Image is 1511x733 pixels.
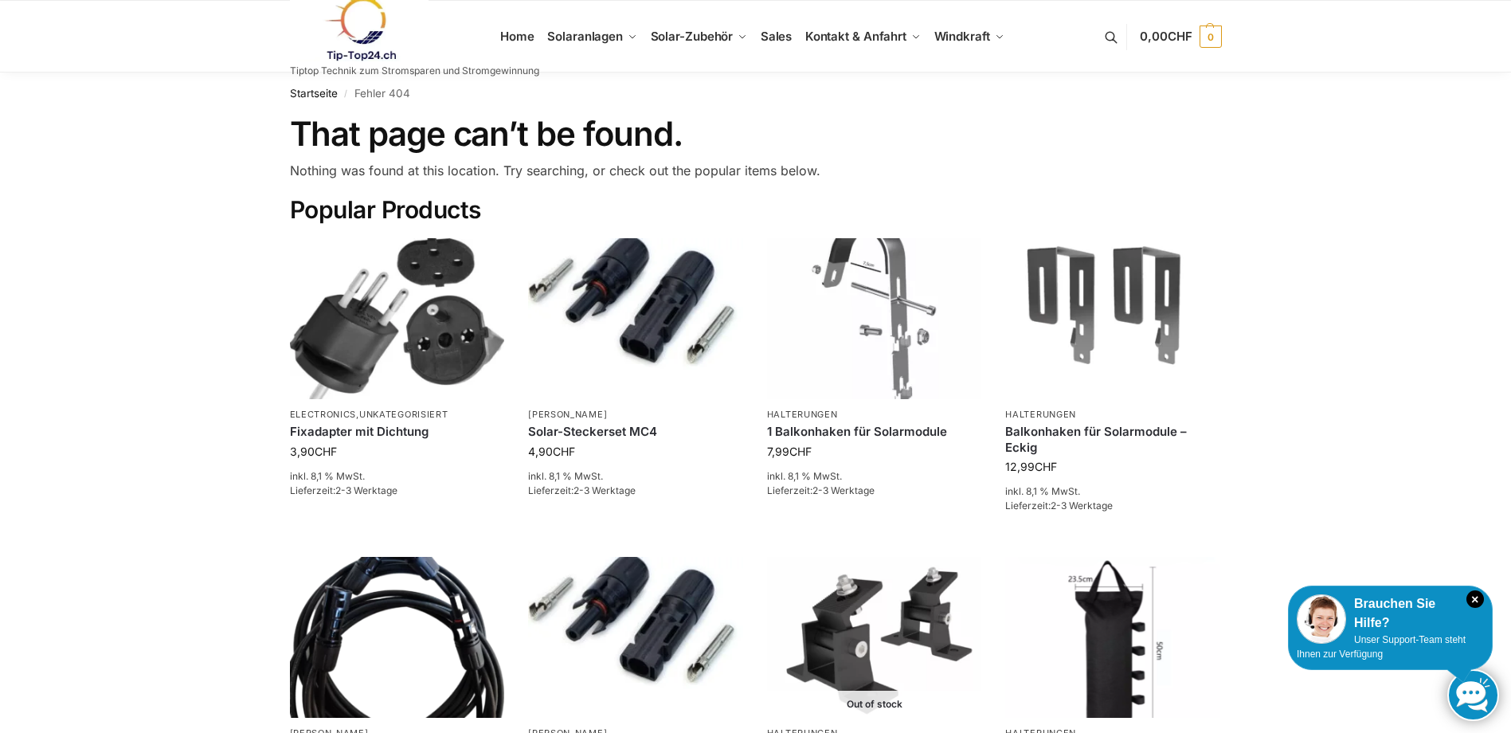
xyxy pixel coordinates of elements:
[1297,634,1466,660] span: Unser Support-Team steht Ihnen zur Verfügung
[528,484,636,496] span: Lieferzeit:
[767,557,982,718] a: Out of stockGelenkhalterung Solarmodul
[315,445,337,458] span: CHF
[290,557,505,718] img: Solar-Verlängerungskabel
[1005,409,1076,420] a: Halterungen
[528,424,743,440] a: Solar-Steckerset MC4
[290,195,1222,225] h2: Popular Products
[290,469,505,484] p: inkl. 8,1 % MwSt.
[805,29,906,44] span: Kontakt & Anfahrt
[754,1,798,73] a: Sales
[761,29,793,44] span: Sales
[767,484,875,496] span: Lieferzeit:
[1005,484,1220,499] p: inkl. 8,1 % MwSt.
[290,409,505,421] p: ,
[528,409,607,420] a: [PERSON_NAME]
[290,87,338,100] a: Startseite
[528,238,743,399] img: mc4 solarstecker
[927,1,1011,73] a: Windkraft
[789,445,812,458] span: CHF
[290,484,397,496] span: Lieferzeit:
[767,557,982,718] img: Gelenkhalterung Solarmodul
[290,409,357,420] a: Electronics
[767,445,812,458] bdi: 7,99
[528,445,575,458] bdi: 4,90
[767,238,982,399] img: Balkonhaken für runde Handläufe
[573,484,636,496] span: 2-3 Werktage
[335,484,397,496] span: 2-3 Werktage
[1297,594,1346,644] img: Customer service
[651,29,734,44] span: Solar-Zubehör
[528,469,743,484] p: inkl. 8,1 % MwSt.
[1200,25,1222,48] span: 0
[338,88,354,100] span: /
[1168,29,1192,44] span: CHF
[290,73,1222,114] nav: Breadcrumb
[1005,238,1220,399] img: Balkonhaken für Solarmodule - Eckig
[1005,424,1220,455] a: Balkonhaken für Solarmodule – Eckig
[767,409,838,420] a: Halterungen
[541,1,644,73] a: Solaranlagen
[290,114,1222,154] h1: That page can’t be found.
[547,29,623,44] span: Solaranlagen
[553,445,575,458] span: CHF
[767,424,982,440] a: 1 Balkonhaken für Solarmodule
[1005,557,1220,718] img: Sandsäcke zu Beschwerung Camping, Schirme, Pavilions-Solarmodule
[290,424,505,440] a: Fixadapter mit Dichtung
[1466,590,1484,608] i: Schließen
[1297,594,1484,633] div: Brauchen Sie Hilfe?
[1140,29,1192,44] span: 0,00
[1035,460,1057,473] span: CHF
[290,66,539,76] p: Tiptop Technik zum Stromsparen und Stromgewinnung
[812,484,875,496] span: 2-3 Werktage
[798,1,927,73] a: Kontakt & Anfahrt
[1051,500,1113,512] span: 2-3 Werktage
[767,469,982,484] p: inkl. 8,1 % MwSt.
[1140,13,1221,61] a: 0,00CHF 0
[359,409,448,420] a: Unkategorisiert
[1005,500,1113,512] span: Lieferzeit:
[290,161,1222,180] p: Nothing was found at this location. Try searching, or check out the popular items below.
[290,445,337,458] bdi: 3,90
[1005,460,1057,473] bdi: 12,99
[290,238,505,399] img: Fixadapter mit Dichtung
[644,1,754,73] a: Solar-Zubehör
[528,557,743,718] img: mc4 solarstecker
[934,29,990,44] span: Windkraft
